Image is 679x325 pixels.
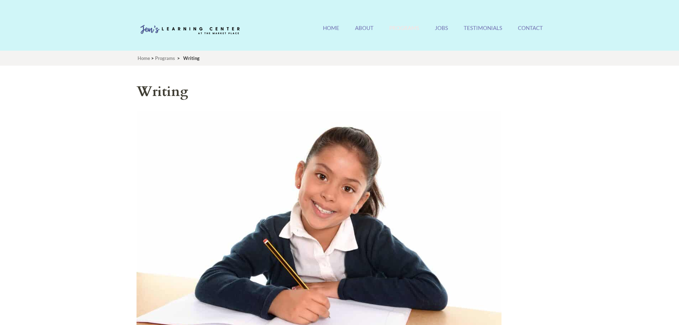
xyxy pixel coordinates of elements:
a: About [355,25,374,40]
a: Jobs [435,25,448,40]
img: Jen's Learning Center Logo Transparent [137,19,243,41]
a: Home [138,55,150,61]
a: Testimonials [464,25,502,40]
a: Contact [518,25,543,40]
span: > [151,55,154,61]
span: > [177,55,180,61]
a: Home [323,25,339,40]
a: Programs [155,55,175,61]
h1: Writing [137,82,532,102]
a: Programs [389,25,419,40]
